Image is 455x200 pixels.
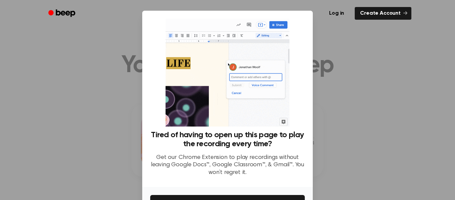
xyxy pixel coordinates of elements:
a: Log in [322,6,351,21]
h3: Tired of having to open up this page to play the recording every time? [150,131,305,149]
a: Create Account [355,7,411,20]
a: Beep [44,7,81,20]
p: Get our Chrome Extension to play recordings without leaving Google Docs™, Google Classroom™, & Gm... [150,154,305,177]
img: Beep extension in action [166,19,289,127]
